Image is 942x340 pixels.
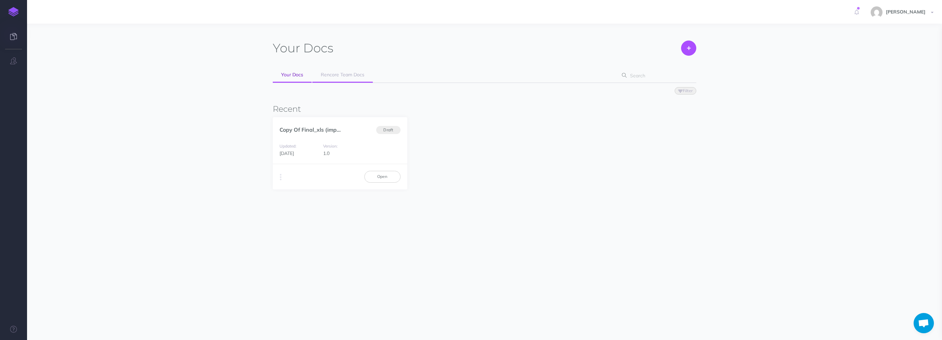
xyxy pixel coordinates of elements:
a: Rencore Team Docs [312,68,373,83]
span: 1.0 [323,150,330,156]
span: Your [273,41,300,55]
a: Your Docs [273,68,312,83]
i: More actions [280,173,282,182]
img: logo-mark.svg [8,7,19,17]
a: Open [364,171,401,182]
h1: Docs [273,41,333,56]
span: Your Docs [281,72,303,78]
small: Updated: [280,143,296,149]
input: Search [628,70,686,82]
a: Copy Of Final_xls (imp... [280,126,341,133]
span: [PERSON_NAME] [883,9,929,15]
div: Open chat [914,313,934,333]
img: 144ae60c011ffeabe18c6ddfbe14a5c9.jpg [871,6,883,18]
span: [DATE] [280,150,294,156]
h3: Recent [273,105,696,113]
span: Rencore Team Docs [321,72,364,78]
button: Filter [675,87,696,95]
small: Version: [323,143,338,149]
